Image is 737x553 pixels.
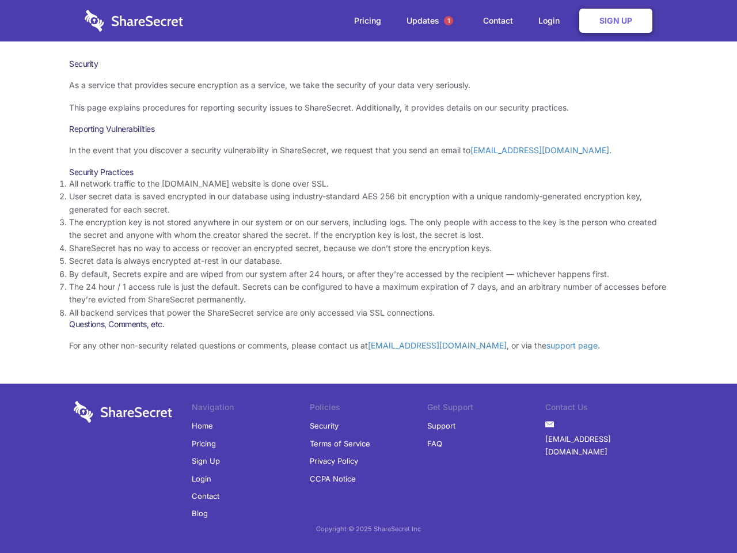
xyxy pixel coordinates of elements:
[192,401,310,417] li: Navigation
[69,59,668,69] h1: Security
[427,435,442,452] a: FAQ
[310,417,339,434] a: Security
[470,145,609,155] a: [EMAIL_ADDRESS][DOMAIN_NAME]
[310,470,356,487] a: CCPA Notice
[310,401,428,417] li: Policies
[368,340,507,350] a: [EMAIL_ADDRESS][DOMAIN_NAME]
[69,339,668,352] p: For any other non-security related questions or comments, please contact us at , or via the .
[527,3,577,39] a: Login
[192,417,213,434] a: Home
[444,16,453,25] span: 1
[427,401,545,417] li: Get Support
[69,319,668,329] h3: Questions, Comments, etc.
[69,190,668,216] li: User secret data is saved encrypted in our database using industry-standard AES 256 bit encryptio...
[545,430,663,461] a: [EMAIL_ADDRESS][DOMAIN_NAME]
[69,101,668,114] p: This page explains procedures for reporting security issues to ShareSecret. Additionally, it prov...
[69,144,668,157] p: In the event that you discover a security vulnerability in ShareSecret, we request that you send ...
[69,79,668,92] p: As a service that provides secure encryption as a service, we take the security of your data very...
[545,401,663,417] li: Contact Us
[192,470,211,487] a: Login
[192,452,220,469] a: Sign Up
[69,281,668,306] li: The 24 hour / 1 access rule is just the default. Secrets can be configured to have a maximum expi...
[546,340,598,350] a: support page
[192,435,216,452] a: Pricing
[579,9,652,33] a: Sign Up
[427,417,455,434] a: Support
[69,268,668,281] li: By default, Secrets expire and are wiped from our system after 24 hours, or after they’re accesse...
[85,10,183,32] img: logo-wordmark-white-trans-d4663122ce5f474addd5e946df7df03e33cb6a1c49d2221995e7729f52c070b2.svg
[69,216,668,242] li: The encryption key is not stored anywhere in our system or on our servers, including logs. The on...
[69,167,668,177] h3: Security Practices
[69,255,668,267] li: Secret data is always encrypted at-rest in our database.
[192,505,208,522] a: Blog
[310,452,358,469] a: Privacy Policy
[69,306,668,319] li: All backend services that power the ShareSecret service are only accessed via SSL connections.
[472,3,525,39] a: Contact
[69,177,668,190] li: All network traffic to the [DOMAIN_NAME] website is done over SSL.
[310,435,370,452] a: Terms of Service
[192,487,219,505] a: Contact
[343,3,393,39] a: Pricing
[74,401,172,423] img: logo-wordmark-white-trans-d4663122ce5f474addd5e946df7df03e33cb6a1c49d2221995e7729f52c070b2.svg
[69,242,668,255] li: ShareSecret has no way to access or recover an encrypted secret, because we don’t store the encry...
[69,124,668,134] h3: Reporting Vulnerabilities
